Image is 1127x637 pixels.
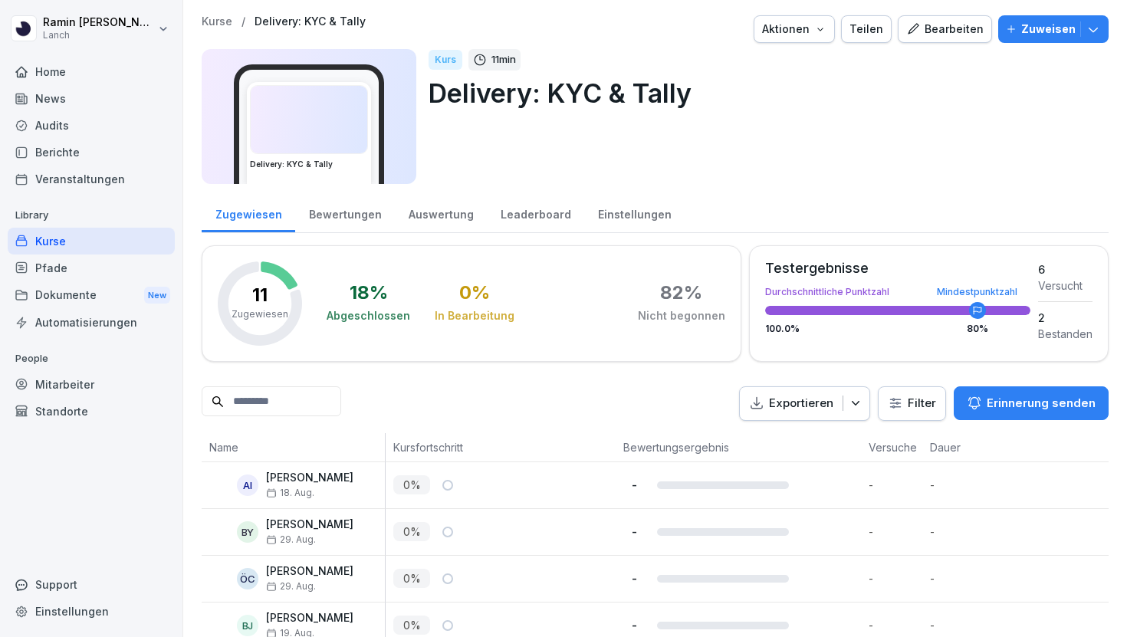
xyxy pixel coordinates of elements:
[266,565,353,578] p: [PERSON_NAME]
[762,21,826,38] div: Aktionen
[8,371,175,398] a: Mitarbeiter
[8,85,175,112] a: News
[8,398,175,425] a: Standorte
[888,396,936,411] div: Filter
[8,346,175,371] p: People
[869,570,922,586] p: -
[266,488,314,498] span: 18. Aug.
[8,281,175,310] a: DokumenteNew
[849,21,883,38] div: Teilen
[393,616,430,635] p: 0 %
[930,477,999,493] p: -
[8,309,175,336] a: Automatisierungen
[1038,326,1092,342] div: Bestanden
[202,193,295,232] a: Zugewiesen
[769,395,833,412] p: Exportieren
[8,58,175,85] a: Home
[930,439,991,455] p: Dauer
[237,615,258,636] div: BJ
[393,569,430,588] p: 0 %
[255,15,366,28] a: Delivery: KYC & Tally
[266,612,353,625] p: [PERSON_NAME]
[266,471,353,484] p: [PERSON_NAME]
[429,50,462,70] div: Kurs
[8,166,175,192] a: Veranstaltungen
[393,439,608,455] p: Kursfortschritt
[869,524,922,540] p: -
[202,15,232,28] p: Kurse
[487,193,584,232] a: Leaderboard
[1038,277,1092,294] div: Versucht
[250,159,368,170] h3: Delivery: KYC & Tally
[43,16,155,29] p: Ramin [PERSON_NAME]
[266,518,353,531] p: [PERSON_NAME]
[8,281,175,310] div: Dokumente
[266,581,316,592] span: 29. Aug.
[765,324,1030,333] div: 100.0 %
[623,618,645,632] p: -
[327,308,410,323] div: Abgeschlossen
[623,524,645,539] p: -
[252,286,268,304] p: 11
[266,534,316,545] span: 29. Aug.
[1021,21,1076,38] p: Zuweisen
[491,52,516,67] p: 11 min
[393,475,430,494] p: 0 %
[967,324,988,333] div: 80 %
[1038,310,1092,326] div: 2
[295,193,395,232] a: Bewertungen
[765,261,1030,275] div: Testergebnisse
[8,112,175,139] a: Audits
[841,15,892,43] button: Teilen
[43,30,155,41] p: Lanch
[8,228,175,254] div: Kurse
[998,15,1109,43] button: Zuweisen
[584,193,685,232] a: Einstellungen
[623,439,853,455] p: Bewertungsergebnis
[350,284,388,302] div: 18 %
[237,521,258,543] div: BY
[393,522,430,541] p: 0 %
[209,439,377,455] p: Name
[869,439,915,455] p: Versuche
[930,570,999,586] p: -
[765,287,1030,297] div: Durchschnittliche Punktzahl
[930,617,999,633] p: -
[232,307,288,321] p: Zugewiesen
[242,15,245,28] p: /
[954,386,1109,420] button: Erinnerung senden
[8,139,175,166] a: Berichte
[869,617,922,633] p: -
[1038,261,1092,277] div: 6
[459,284,490,302] div: 0 %
[237,568,258,589] div: ÖC
[8,203,175,228] p: Library
[660,284,702,302] div: 82 %
[8,598,175,625] a: Einstellungen
[754,15,835,43] button: Aktionen
[930,524,999,540] p: -
[623,478,645,492] p: -
[144,287,170,304] div: New
[395,193,487,232] a: Auswertung
[987,395,1096,412] p: Erinnerung senden
[8,254,175,281] a: Pfade
[638,308,725,323] div: Nicht begonnen
[898,15,992,43] button: Bearbeiten
[869,477,922,493] p: -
